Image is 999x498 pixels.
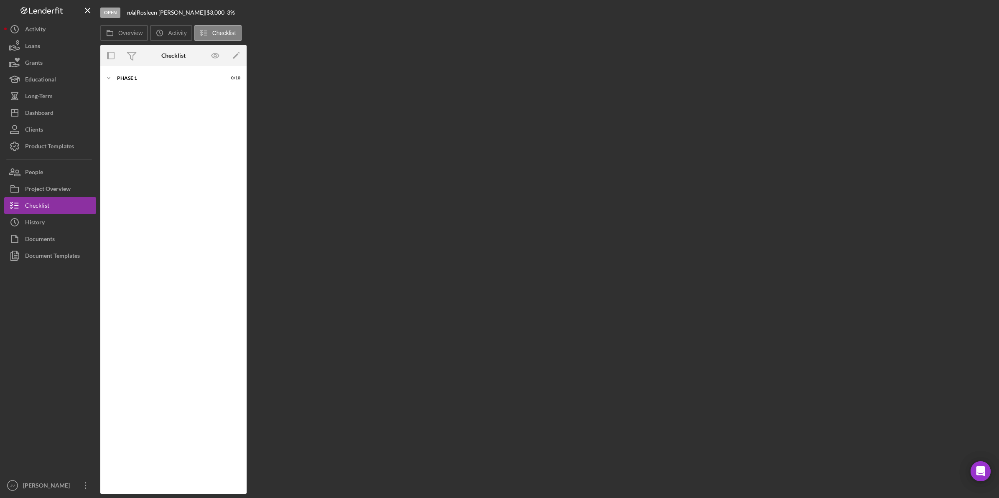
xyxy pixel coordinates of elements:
div: 0 / 10 [225,76,240,81]
text: JV [10,483,15,488]
button: Long-Term [4,88,96,104]
div: Documents [25,231,55,249]
div: Project Overview [25,180,71,199]
button: Checklist [194,25,242,41]
button: Grants [4,54,96,71]
div: Checklist [25,197,49,216]
button: Loans [4,38,96,54]
div: Phase 1 [117,76,219,81]
button: Product Templates [4,138,96,155]
div: Product Templates [25,138,74,157]
button: Activity [4,21,96,38]
label: Checklist [212,30,236,36]
div: Grants [25,54,43,73]
button: Project Overview [4,180,96,197]
button: People [4,164,96,180]
div: Loans [25,38,40,56]
button: JV[PERSON_NAME] [4,477,96,494]
label: Activity [168,30,186,36]
div: People [25,164,43,183]
button: Checklist [4,197,96,214]
div: Clients [25,121,43,140]
div: Open [100,8,120,18]
button: Document Templates [4,247,96,264]
div: Open Intercom Messenger [971,461,991,481]
div: Activity [25,21,46,40]
button: History [4,214,96,231]
button: Activity [150,25,192,41]
button: Clients [4,121,96,138]
div: History [25,214,45,233]
div: Dashboard [25,104,54,123]
div: Educational [25,71,56,90]
button: Dashboard [4,104,96,121]
button: Educational [4,71,96,88]
div: | [127,9,137,16]
label: Overview [118,30,143,36]
button: Overview [100,25,148,41]
div: Rosleen [PERSON_NAME] | [137,9,206,16]
div: Long-Term [25,88,53,107]
div: Document Templates [25,247,80,266]
div: Checklist [161,52,186,59]
div: [PERSON_NAME] [21,477,75,496]
b: n/a [127,9,135,16]
span: $3,000 [206,9,224,16]
div: 3 % [227,9,235,16]
button: Documents [4,231,96,247]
